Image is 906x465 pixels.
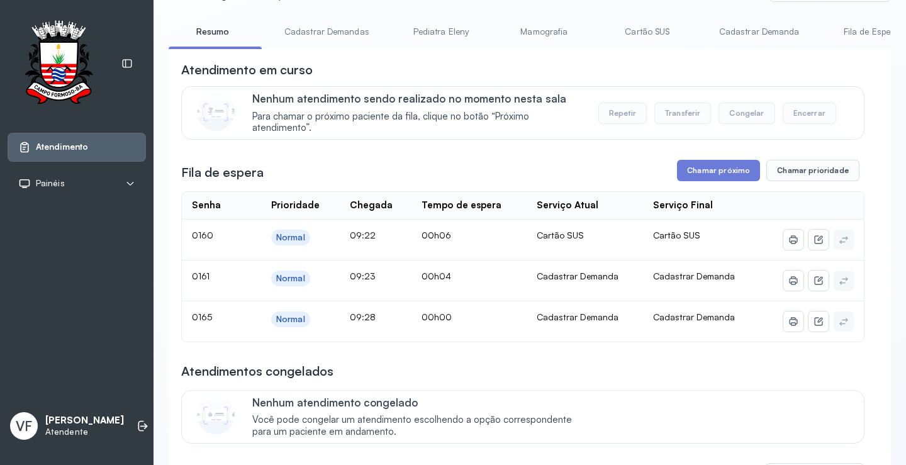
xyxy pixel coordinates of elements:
img: Imagem de CalloutCard [197,93,235,131]
a: Pediatra Eleny [397,21,485,42]
p: Nenhum atendimento congelado [252,396,585,409]
span: 0160 [192,230,213,240]
div: Senha [192,199,221,211]
span: 0161 [192,271,210,281]
a: Resumo [169,21,257,42]
span: Cadastrar Demanda [653,311,735,322]
p: [PERSON_NAME] [45,415,124,427]
div: Normal [276,273,305,284]
p: Atendente [45,427,124,437]
span: 0165 [192,311,212,322]
button: Chamar prioridade [766,160,859,181]
a: Cadastrar Demandas [272,21,382,42]
span: Cartão SUS [653,230,700,240]
span: 00h04 [422,271,451,281]
a: Cartão SUS [603,21,691,42]
p: Nenhum atendimento sendo realizado no momento nesta sala [252,92,585,105]
button: Repetir [598,103,647,124]
span: Para chamar o próximo paciente da fila, clique no botão “Próximo atendimento”. [252,111,585,135]
img: Imagem de CalloutCard [197,396,235,434]
span: 09:23 [350,271,376,281]
a: Atendimento [18,141,135,154]
div: Normal [276,232,305,243]
span: Cadastrar Demanda [653,271,735,281]
div: Prioridade [271,199,320,211]
span: Você pode congelar um atendimento escolhendo a opção correspondente para um paciente em andamento. [252,414,585,438]
span: Painéis [36,178,65,189]
span: 00h06 [422,230,451,240]
div: Cadastrar Demanda [537,271,634,282]
span: 00h00 [422,311,452,322]
a: Cadastrar Demanda [707,21,812,42]
div: Cadastrar Demanda [537,311,634,323]
button: Chamar próximo [677,160,760,181]
h3: Atendimento em curso [181,61,313,79]
span: Atendimento [36,142,88,152]
div: Serviço Final [653,199,713,211]
h3: Fila de espera [181,164,264,181]
img: Logotipo do estabelecimento [13,20,104,108]
span: 09:22 [350,230,376,240]
button: Congelar [719,103,775,124]
div: Normal [276,314,305,325]
button: Transferir [654,103,712,124]
button: Encerrar [783,103,836,124]
div: Tempo de espera [422,199,501,211]
a: Mamografia [500,21,588,42]
h3: Atendimentos congelados [181,362,333,380]
div: Serviço Atual [537,199,598,211]
div: Chegada [350,199,393,211]
span: 09:28 [350,311,376,322]
div: Cartão SUS [537,230,634,241]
